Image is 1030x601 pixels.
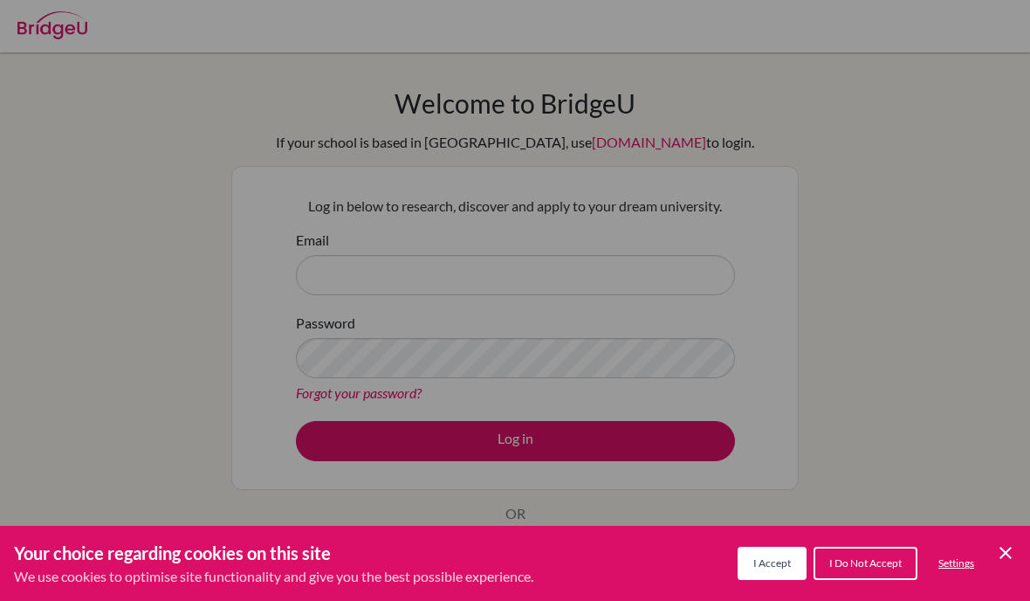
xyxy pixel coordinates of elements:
[14,540,533,566] h3: Your choice regarding cookies on this site
[938,556,974,570] span: Settings
[14,566,533,587] p: We use cookies to optimise site functionality and give you the best possible experience.
[829,556,902,570] span: I Do Not Accept
[995,542,1016,563] button: Save and close
[924,549,988,578] button: Settings
[753,556,791,570] span: I Accept
[814,547,917,580] button: I Do Not Accept
[738,547,807,580] button: I Accept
